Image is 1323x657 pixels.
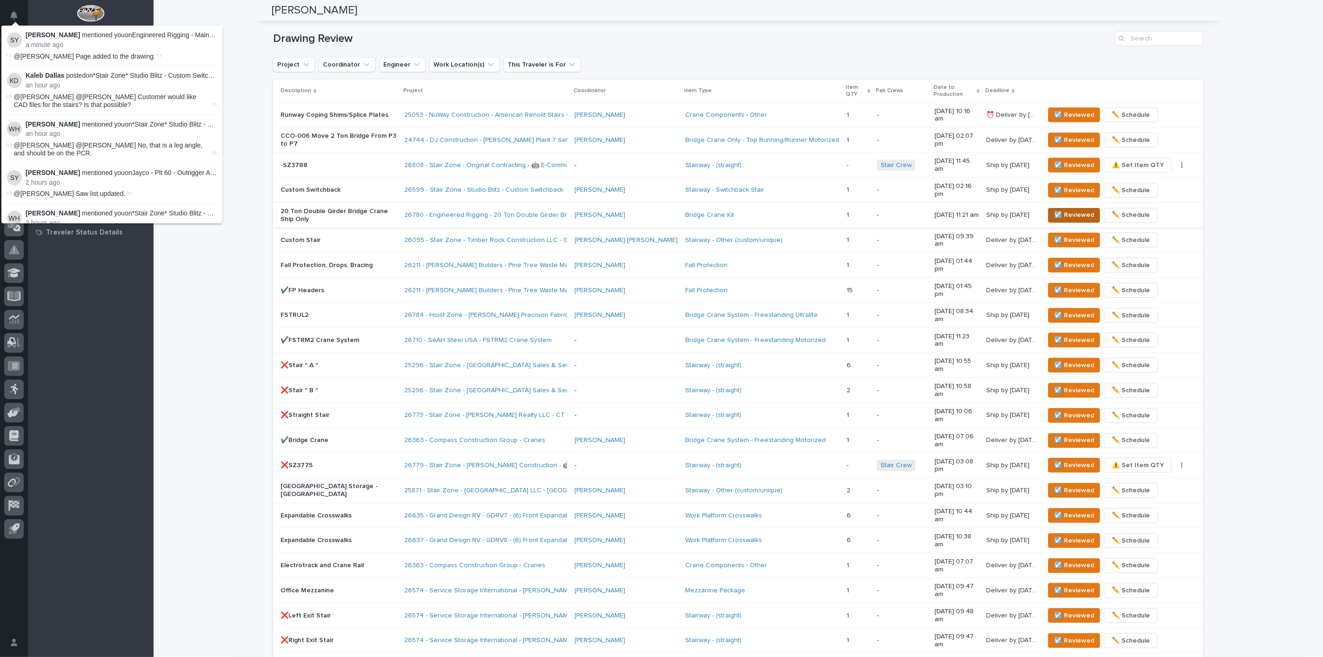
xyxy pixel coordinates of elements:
[404,587,648,595] a: 26574 - Service Storage International - [PERSON_NAME] Foods Office Mezzanine
[847,360,853,369] p: 6
[281,483,397,498] p: [GEOGRAPHIC_DATA] Storage - [GEOGRAPHIC_DATA]
[281,287,397,295] p: ✔️FP Headers
[575,387,678,395] p: -
[575,562,625,570] a: [PERSON_NAME]
[273,628,1203,653] tr: ❌Right Exit Stair26574 - Service Storage International - [PERSON_NAME] Foods Office Mezzanine [PE...
[685,336,826,344] a: Bridge Crane System - Freestanding Motorized
[7,170,22,185] img: Spenser Yoder
[986,209,1031,219] p: Ship by [DATE]
[1054,209,1094,221] span: ☑️ Reviewed
[281,336,397,344] p: ✔️FSTRM2 Crane System
[281,311,397,319] p: FSTRUL2
[273,153,1203,178] tr: -SZ378826808 - Stair Zone - Original Contracting - 🤖 E-Commerce Stair Order -Stairway - (straight...
[273,303,1203,328] tr: FSTRUL226784 - Hoist Zone - [PERSON_NAME] Precision Fabricators - FSTRUL2 Crane System [PERSON_NA...
[1112,510,1150,521] span: ✏️ Schedule
[877,311,927,319] p: -
[404,136,575,144] a: 24744 - DJ Construction - [PERSON_NAME] Plant 7 Setup
[1054,235,1094,246] span: ☑️ Reviewed
[935,157,979,173] p: [DATE] 11:45 am
[429,57,500,72] button: Work Location(s)
[1112,209,1150,221] span: ✏️ Schedule
[935,558,979,574] p: [DATE] 07:07 am
[881,462,912,469] a: Stair Crew
[935,382,979,398] p: [DATE] 10:58 am
[685,562,767,570] a: Crane Components - Other
[877,536,927,544] p: -
[404,562,545,570] a: 26363 - Compass Construction Group - Cranes
[575,161,678,169] p: -
[877,336,927,344] p: -
[877,512,927,520] p: -
[847,335,851,344] p: 1
[685,387,742,395] a: Stairway - (straight)
[1054,560,1094,571] span: ☑️ Reviewed
[404,311,660,319] a: 26784 - Hoist Zone - [PERSON_NAME] Precision Fabricators - FSTRUL2 Crane System
[575,186,625,194] a: [PERSON_NAME]
[575,287,625,295] a: [PERSON_NAME]
[404,536,611,544] a: 26637 - Grand Design RV - GDRV8 - (6) Front Expandable Crosswalks
[1112,435,1150,446] span: ✏️ Schedule
[1048,258,1100,273] button: ☑️ Reviewed
[273,57,315,72] button: Project
[881,161,912,169] a: Stair Crew
[281,186,397,194] p: Custom Switchback
[877,487,927,495] p: -
[877,236,927,244] p: -
[281,261,397,269] p: Fall Protection, Drops, Bracing
[986,535,1031,544] p: Ship by [DATE]
[1054,260,1094,271] span: ☑️ Reviewed
[1112,485,1150,496] span: ✏️ Schedule
[847,235,851,244] p: 1
[575,236,678,244] a: [PERSON_NAME] [PERSON_NAME]
[404,211,631,219] a: 26780 - Engineered Rigging - 20 Ton Double Girder Bridge Crane Ship Only
[1048,333,1100,348] button: ☑️ Reviewed
[273,428,1203,453] tr: ✔️Bridge Crane26363 - Compass Construction Group - Cranes [PERSON_NAME] Bridge Crane System - Fre...
[847,435,851,444] p: 1
[847,460,850,469] p: -
[685,311,818,319] a: Bridge Crane System - Freestanding Ultralite
[1054,360,1094,371] span: ☑️ Reviewed
[1048,408,1100,423] button: ☑️ Reviewed
[575,587,625,595] a: [PERSON_NAME]
[877,186,927,194] p: -
[503,57,581,72] button: This Traveler is For
[575,536,625,544] a: [PERSON_NAME]
[1048,283,1100,298] button: ☑️ Reviewed
[1048,633,1100,648] button: ☑️ Reviewed
[575,261,625,269] a: [PERSON_NAME]
[404,411,608,419] a: 26773 - Stair Zone - [PERSON_NAME] Realty LLC - CT - Straight Stair
[1048,608,1100,623] button: ☑️ Reviewed
[404,612,648,620] a: 26574 - Service Storage International - [PERSON_NAME] Foods Office Mezzanine
[281,111,397,119] p: Runway Coping Shims/Splice Plates
[1054,585,1094,596] span: ☑️ Reviewed
[1054,134,1094,146] span: ☑️ Reviewed
[986,435,1039,444] p: Deliver by [DATE]
[575,336,678,344] p: -
[1048,158,1100,173] button: ☑️ Reviewed
[273,403,1203,428] tr: ❌Straight Stair26773 - Stair Zone - [PERSON_NAME] Realty LLC - CT - Straight Stair -Stairway - (s...
[281,132,397,148] p: CCO-006 Move 2 Ton Bridge From P3 to P7
[404,436,545,444] a: 26363 - Compass Construction Group - Cranes
[685,136,839,144] a: Bridge Crane Only - Top Running/Runner Motorized
[281,411,397,419] p: ❌Straight Stair
[1054,335,1094,346] span: ☑️ Reviewed
[877,111,927,119] p: -
[1104,608,1158,623] button: ✏️ Schedule
[281,387,397,395] p: ❌Stair " B "
[281,161,397,169] p: -SZ3788
[1104,633,1158,648] button: ✏️ Schedule
[404,287,622,295] a: 26211 - [PERSON_NAME] Builders - Pine Tree Waste Maintenance Garage
[1054,410,1094,421] span: ☑️ Reviewed
[404,462,646,469] a: 26779 - Stair Zone - [PERSON_NAME] Construction - 🤖 E-Commerce Stair Order
[1054,510,1094,521] span: ☑️ Reviewed
[935,633,979,649] p: [DATE] 09:47 am
[1054,535,1094,546] span: ☑️ Reviewed
[1112,610,1150,621] span: ✏️ Schedule
[1112,160,1164,171] span: ⚠️ Set Item QTY
[847,209,851,219] p: 1
[935,583,979,598] p: [DATE] 09:47 am
[986,285,1039,295] p: Deliver by [DATE]
[1048,583,1100,598] button: ☑️ Reviewed
[847,485,852,495] p: 2
[1104,358,1158,373] button: ✏️ Schedule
